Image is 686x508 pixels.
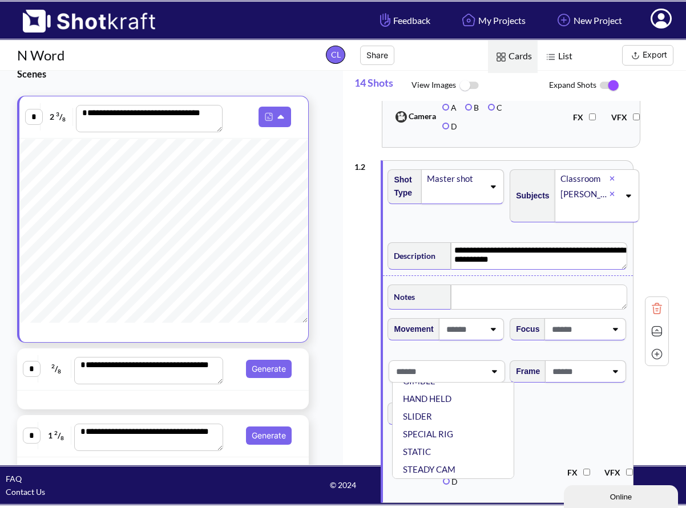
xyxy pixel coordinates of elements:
img: Hand Icon [377,10,393,30]
img: Home Icon [459,10,478,30]
img: ToggleOn Icon [596,74,622,97]
span: 8 [60,434,64,441]
img: Pdf Icon [261,109,276,124]
span: List [538,40,578,73]
span: 2 / [43,108,73,126]
span: CL [326,46,345,64]
span: 8 [58,368,61,375]
div: Terms of Use [455,485,680,498]
button: Share [360,46,394,65]
a: FAQ [6,474,22,483]
span: 3 [56,111,59,117]
span: 8 [62,116,66,123]
span: Cards [488,40,538,73]
img: List Icon [543,50,558,64]
span: View Images [411,74,549,98]
a: Contact Us [6,487,45,497]
img: Export Icon [628,48,643,63]
h3: Scenes [17,67,314,80]
span: / [41,360,71,378]
button: Export [622,45,673,66]
span: 2 [54,429,58,436]
a: My Projects [450,5,534,35]
button: Generate [246,360,292,378]
span: Feedback [377,14,430,27]
iframe: chat widget [564,483,680,508]
img: ToggleOff Icon [456,74,482,98]
img: Add Icon [554,10,574,30]
div: Privacy Policy [455,472,680,485]
span: 2 [51,363,55,369]
span: 1 / [41,426,71,445]
a: New Project [546,5,631,35]
button: Generate [246,426,292,445]
img: Card Icon [494,50,509,64]
span: 14 Shots [354,71,411,101]
span: © 2024 [231,478,455,491]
